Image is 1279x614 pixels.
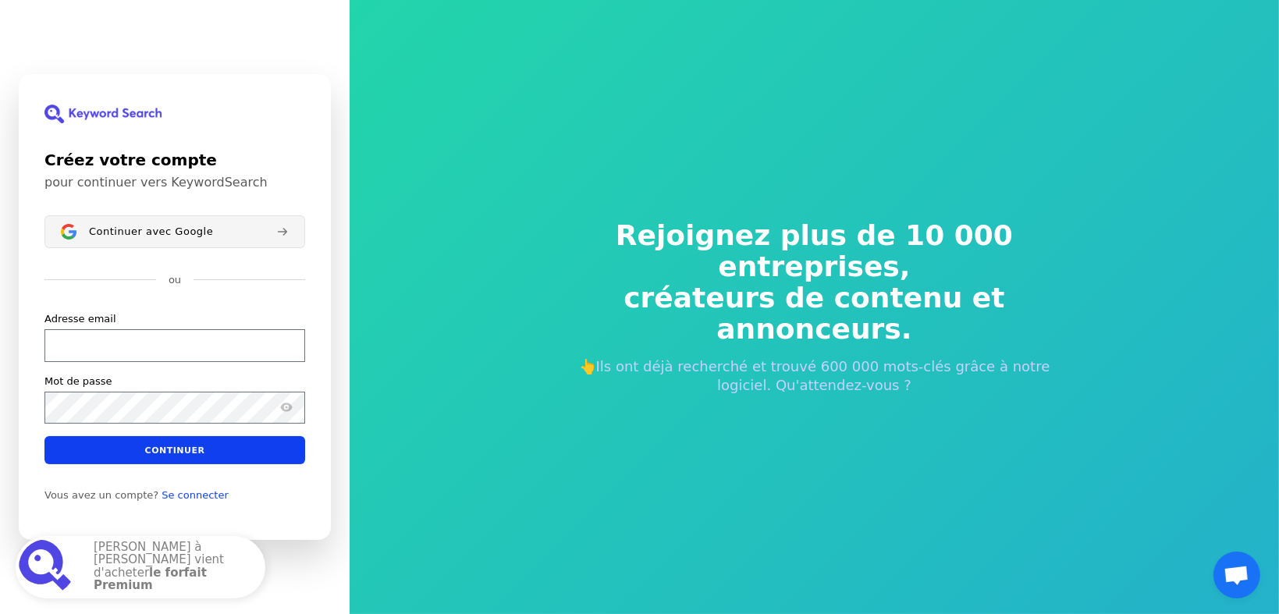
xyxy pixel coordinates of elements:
a: Open chat [1213,552,1260,598]
font: le forfait Premium [94,566,207,593]
button: Afficher le mot de passe [277,398,296,417]
img: Recherche par mot-clé [44,105,162,123]
img: Plan Premium [19,539,75,595]
button: Connectez-vous avec GoogleContinuer avec Google [44,215,305,248]
font: Créez votre compte [44,151,217,169]
font: [PERSON_NAME] à [PERSON_NAME] vient d'acheter [94,540,224,580]
font: Continuer [145,445,205,455]
font: ou [169,274,181,286]
font: Se connecter [162,489,229,501]
font: 👆Ils ont déjà recherché et trouvé 600 000 mots-clés grâce à notre logiciel. Qu'attendez-vous ? [579,358,1050,393]
a: Se connecter [162,489,229,502]
button: Continuer [44,436,305,464]
font: Adresse email [44,313,116,325]
font: pour continuer vers KeywordSearch [44,175,268,190]
img: Connectez-vous avec Google [61,224,76,240]
font: Mot de passe [44,375,112,387]
font: Continuer avec Google [89,225,213,237]
font: créateurs de contenu et annonceurs. [624,282,1004,345]
font: Rejoignez plus de 10 000 entreprises, [616,219,1013,282]
font: Vous avez un compte? [44,489,158,501]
